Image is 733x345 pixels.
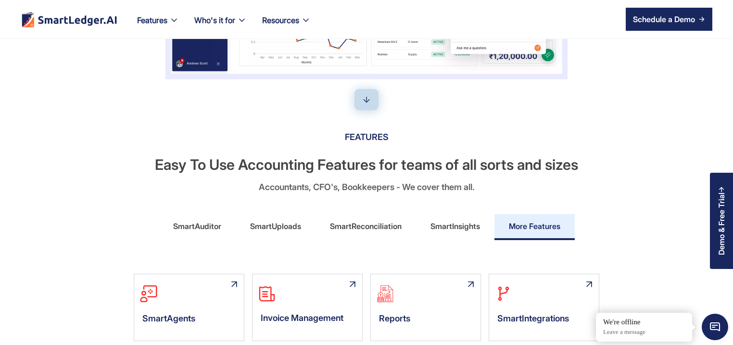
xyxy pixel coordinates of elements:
[371,307,480,335] div: Reports
[262,13,299,27] div: Resources
[187,13,254,38] div: Who's it for
[699,16,705,22] img: arrow right icon
[253,306,362,335] div: Invoice Management
[253,284,277,303] img: invoice-outline
[371,284,395,304] img: SLAI Reports
[489,307,599,335] div: SmartIntegrations
[137,13,167,27] div: Features
[456,274,480,299] img: ei_arrow-up
[134,284,158,304] img: SLAI Smart Agent
[21,12,118,27] img: footer logo
[194,13,235,27] div: Who's it for
[370,274,481,341] a: SLAI ReportsReportsei_arrow-up
[129,13,187,38] div: Features
[173,218,221,234] div: SmartAuditor
[338,274,362,299] img: ei_arrow-up
[603,328,685,336] p: Leave a message
[21,12,118,27] a: home
[361,94,372,105] img: down-arrow
[134,307,244,335] div: SmartAgents
[430,218,480,234] div: SmartInsights
[717,192,726,255] div: Demo & Free Trial
[489,284,513,304] img: SLAI Integrations
[330,218,402,234] div: SmartReconciliation
[626,8,712,31] a: Schedule a Demo
[603,318,685,327] div: We're offline
[250,218,301,234] div: SmartUploads
[633,13,695,25] div: Schedule a Demo
[575,274,599,299] img: ei_arrow-up
[252,274,363,341] a: invoice-outlineInvoice Managementei_arrow-up
[702,314,728,340] span: Chat Widget
[509,218,560,234] div: More Features
[134,274,244,341] a: SLAI Smart AgentSmartAgentsei_arrow-up
[220,274,244,299] img: ei_arrow-up
[489,274,599,341] a: SLAI IntegrationsSmartIntegrationsei_arrow-up
[254,13,318,38] div: Resources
